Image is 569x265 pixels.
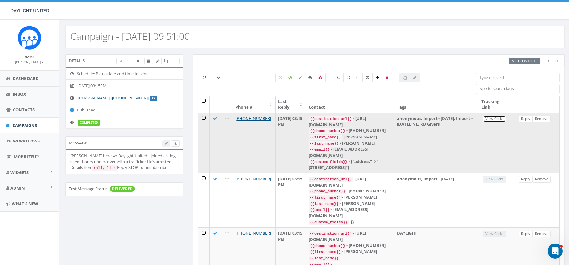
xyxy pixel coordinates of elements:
[66,68,183,80] li: Schedule: Pick a date and time to send
[309,140,392,147] div: - [PERSON_NAME]
[235,176,271,182] a: [PHONE_NUMBER]
[15,60,44,64] small: [PERSON_NAME]
[309,201,392,207] div: - [PERSON_NAME]
[309,201,340,207] code: {{last_name}}
[315,73,326,82] label: Bounced
[532,116,551,122] a: Remove
[532,231,551,237] a: Remove
[309,159,392,171] div: - {"address"=>"[STREET_ADDRESS]"}
[10,185,25,191] span: Admin
[309,220,349,225] code: {{custom_fields}}
[309,176,392,188] div: - [URL][DOMAIN_NAME]
[309,195,342,201] code: {{first_name}}
[309,116,392,128] div: - [URL][DOMAIN_NAME]
[309,243,346,249] code: {{phone_number}}
[548,244,563,259] iframe: Intercom live chat
[343,73,353,82] label: Negative
[309,141,340,147] code: {{last_name}}
[70,153,178,171] div: [PERSON_NAME] here w/ Daylight United-I joined a sting, spent hours undercover with a trafficker....
[309,256,340,261] code: {{last_name}}
[174,141,177,146] span: Send Test Message
[66,104,183,116] li: Published
[309,159,349,165] code: {{custom_fields}}
[382,73,392,82] label: Removed
[150,96,157,101] label: TF
[92,165,117,171] code: rally_link
[174,58,177,63] span: View Campaign Delivery Statistics
[15,59,44,64] a: [PERSON_NAME]
[305,73,316,82] label: Replied
[12,201,38,207] span: What's New
[65,136,183,149] div: Message
[25,55,34,59] small: Name
[309,243,392,249] div: - [PHONE_NUMBER]
[543,58,561,64] a: Export
[394,113,479,173] td: anonymous, Import - [DATE], Import - [DATE], NE, RD Givers
[532,176,551,183] a: Remove
[235,116,271,121] a: [PHONE_NUMBER]
[13,123,37,128] span: Campaigns
[276,173,306,227] td: [DATE] 03:15 PM
[295,73,305,82] label: Delivered
[519,176,533,183] a: Reply
[235,230,271,236] a: [PHONE_NUMBER]
[78,95,149,101] a: [PERSON_NAME] [[PHONE_NUMBER]]
[309,188,392,194] div: - [PHONE_NUMBER]
[276,113,306,173] td: [DATE] 03:15 PM
[70,72,77,76] i: Schedule: Pick a date and time to send
[483,116,506,122] a: View Clicks
[306,96,394,113] th: Contact
[164,58,168,63] span: Clone Campaign
[233,96,276,113] th: Phone #: activate to sort column ascending
[394,173,479,227] td: anonymous, Import - [DATE]
[14,154,39,160] span: MobilizeU™
[10,8,49,14] span: DAYLIGHT UNITED
[479,96,510,113] th: Tracking Link
[285,73,295,82] label: Sending
[309,231,353,237] code: {{destination_url}}
[519,231,533,237] a: Reply
[309,134,392,140] div: - [PERSON_NAME]
[309,116,353,122] code: {{destination_url}}
[309,189,346,194] code: {{phone_number}}
[66,79,183,92] li: [DATE] 03:15PM
[13,91,26,97] span: Inbox
[309,128,346,134] code: {{phone_number}}
[372,73,383,82] label: Link Clicked
[309,135,342,140] code: {{first_name}}
[13,138,40,144] span: Workflows
[309,207,392,219] div: - [EMAIL_ADDRESS][DOMAIN_NAME]
[110,186,135,192] span: DELIVERED
[519,116,533,122] a: Reply
[309,255,392,261] div: -
[476,73,560,82] input: Type to search
[309,219,392,225] div: - {}
[309,177,353,182] code: {{destination_url}}
[309,146,392,158] div: - [EMAIL_ADDRESS][DOMAIN_NAME]
[309,128,392,134] div: - [PHONE_NUMBER]
[394,96,479,113] th: Tags
[309,230,392,242] div: - [URL][DOMAIN_NAME]
[309,249,342,255] code: {{first_name}}
[309,207,331,213] code: {{email}}
[309,249,392,255] div: - [PERSON_NAME]
[147,58,150,63] span: Archive Campaign
[275,73,285,82] label: Pending
[116,58,130,64] a: Stop
[478,86,559,92] textarea: Search
[362,73,373,82] label: Mixed
[309,194,392,201] div: - [PERSON_NAME]
[70,108,77,112] i: Published
[131,58,143,64] a: Edit
[334,73,344,82] label: Positive
[156,58,159,63] span: Edit Campaign Title
[309,147,331,153] code: {{email}}
[18,26,41,50] img: Rally_Corp_Icon.png
[69,186,109,192] label: Test Message Status:
[78,120,100,126] label: completed
[10,170,29,175] span: Widgets
[276,96,306,113] th: Last Reply: activate to sort column ascending
[70,31,190,41] h2: Campaign - [DATE] 09:51:00
[65,54,183,67] div: Details
[13,75,39,81] span: Dashboard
